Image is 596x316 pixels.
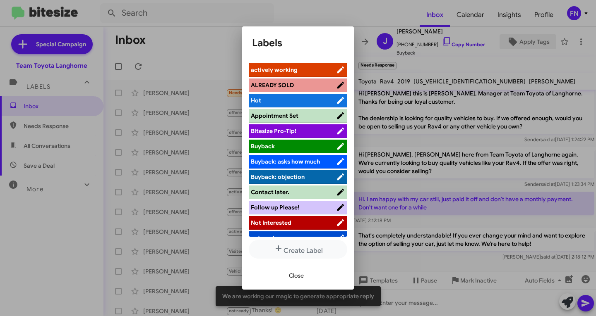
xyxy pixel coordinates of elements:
span: Appointment Set [251,112,298,119]
span: not ready [251,234,278,242]
span: Follow up Please! [251,204,299,211]
span: Hot [251,97,261,104]
h1: Labels [252,36,344,50]
span: actively working [251,66,298,74]
span: Buyback: objection [251,173,305,181]
span: Buyback [251,143,275,150]
span: Buyback: asks how much [251,158,320,165]
span: Contact later. [251,188,289,196]
span: Close [289,268,304,283]
span: Not Interested [251,219,291,226]
button: Close [282,268,310,283]
span: Bitesize Pro-Tip! [251,127,296,135]
button: Create Label [249,240,347,259]
span: ALREADY SOLD [251,81,294,89]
